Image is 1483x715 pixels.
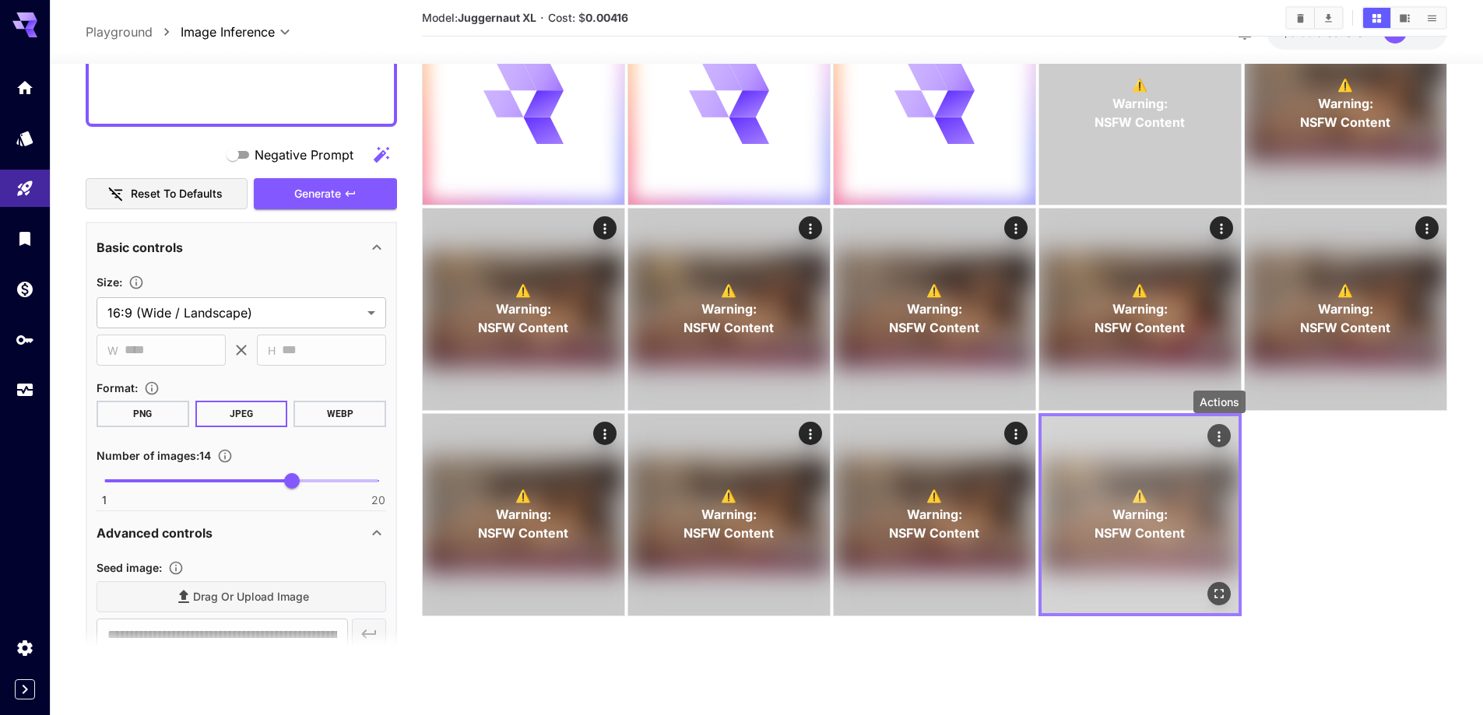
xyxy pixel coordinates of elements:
[1318,94,1373,113] span: Warning:
[1193,391,1246,413] div: Actions
[1112,505,1168,524] span: Warning:
[721,281,736,300] span: ⚠️
[721,486,736,505] span: ⚠️
[86,178,248,210] button: Reset to defaults
[195,400,288,426] button: JPEG
[16,128,34,148] div: Models
[97,380,138,394] span: Format :
[86,23,153,41] a: Playground
[1095,113,1186,131] span: NSFW Content
[593,216,617,240] div: Actions
[799,422,822,445] div: Actions
[1133,281,1148,300] span: ⚠️
[97,228,386,265] div: Basic controls
[799,216,822,240] div: Actions
[1301,318,1391,337] span: NSFW Content
[268,341,276,359] span: H
[585,11,628,24] b: 0.00416
[1207,582,1231,605] div: Open in fullscreen
[102,492,107,508] span: 1
[16,279,34,299] div: Wallet
[254,178,397,210] button: Generate
[496,300,551,318] span: Warning:
[458,11,536,24] b: Juggernaut XL
[1301,113,1391,131] span: NSFW Content
[255,145,353,164] span: Negative Prompt
[1095,524,1186,542] span: NSFW Content
[1315,8,1342,28] button: Download All
[1318,300,1373,318] span: Warning:
[16,78,34,97] div: Home
[889,318,979,337] span: NSFW Content
[97,237,183,256] p: Basic controls
[162,560,190,576] button: Upload a reference image to guide the result. This is needed for Image-to-Image or Inpainting. Su...
[16,380,34,400] div: Usage
[907,505,962,524] span: Warning:
[515,281,531,300] span: ⚠️
[1210,216,1233,240] div: Actions
[371,492,385,508] span: 20
[540,9,544,27] p: ·
[701,505,757,524] span: Warning:
[1207,424,1231,447] div: Actions
[515,486,531,505] span: ⚠️
[1004,422,1028,445] div: Actions
[684,524,774,542] span: NSFW Content
[107,341,118,359] span: W
[1285,6,1344,30] div: Clear AllDownload All
[926,281,942,300] span: ⚠️
[1133,486,1148,505] span: ⚠️
[1363,8,1390,28] button: Show media in grid view
[478,524,568,542] span: NSFW Content
[1362,6,1447,30] div: Show media in grid viewShow media in video viewShow media in list view
[107,303,361,322] span: 16:9 (Wide / Landscape)
[1095,318,1186,337] span: NSFW Content
[684,318,774,337] span: NSFW Content
[86,23,181,41] nav: breadcrumb
[16,229,34,248] div: Library
[97,560,162,573] span: Seed image :
[181,23,275,41] span: Image Inference
[16,638,34,657] div: Settings
[496,505,551,524] span: Warning:
[97,275,122,288] span: Size :
[293,400,386,426] button: WEBP
[138,380,166,396] button: Choose the file format for the output image.
[211,448,239,464] button: Specify how many images to generate in a single request. Each image generation will be charged se...
[1112,300,1168,318] span: Warning:
[122,275,150,290] button: Adjust the dimensions of the generated image by specifying its width and height in pixels, or sel...
[907,300,962,318] span: Warning:
[889,524,979,542] span: NSFW Content
[97,523,213,542] p: Advanced controls
[1338,75,1354,94] span: ⚠️
[593,422,617,445] div: Actions
[97,513,386,551] div: Advanced controls
[1004,216,1028,240] div: Actions
[1338,281,1354,300] span: ⚠️
[16,179,34,198] div: Playground
[15,679,35,699] button: Expand sidebar
[1287,8,1314,28] button: Clear All
[478,318,568,337] span: NSFW Content
[16,330,34,349] div: API Keys
[548,11,628,24] span: Cost: $
[1391,8,1418,28] button: Show media in video view
[701,300,757,318] span: Warning:
[1418,8,1446,28] button: Show media in list view
[1415,216,1439,240] div: Actions
[926,486,942,505] span: ⚠️
[1282,26,1316,39] span: $0.05
[97,448,211,461] span: Number of images : 14
[422,11,536,24] span: Model:
[1316,26,1371,39] span: credits left
[294,184,341,204] span: Generate
[1112,94,1168,113] span: Warning:
[1133,75,1148,94] span: ⚠️
[97,400,189,426] button: PNG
